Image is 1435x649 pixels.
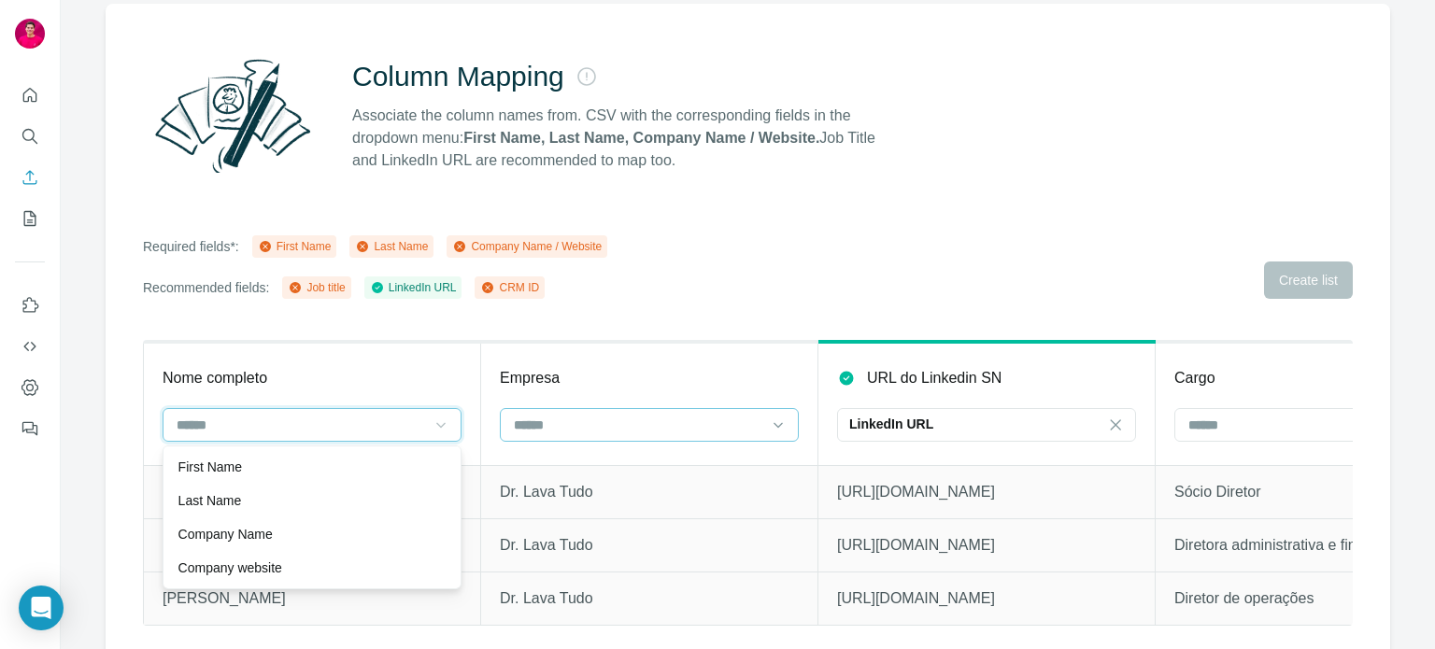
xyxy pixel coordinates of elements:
[500,534,799,557] p: Dr. Lava Tudo
[352,105,892,172] p: Associate the column names from. CSV with the corresponding fields in the dropdown menu: Job Titl...
[837,587,1136,610] p: [URL][DOMAIN_NAME]
[1174,367,1215,389] p: Cargo
[15,202,45,235] button: My lists
[163,587,462,610] p: [PERSON_NAME]
[15,161,45,194] button: Enrich CSV
[143,237,239,256] p: Required fields*:
[163,367,267,389] p: Nome completo
[19,586,64,630] div: Open Intercom Messenger
[849,415,933,433] p: LinkedIn URL
[15,371,45,404] button: Dashboard
[370,279,457,296] div: LinkedIn URL
[258,238,332,255] div: First Name
[480,279,539,296] div: CRM ID
[178,558,282,577] p: Company website
[288,279,345,296] div: Job title
[178,458,242,476] p: First Name
[178,525,273,543] p: Company Name
[500,367,560,389] p: Empresa
[143,49,322,183] img: Surfe Illustration - Column Mapping
[837,534,1136,557] p: [URL][DOMAIN_NAME]
[355,238,428,255] div: Last Name
[143,278,269,297] p: Recommended fields:
[15,412,45,445] button: Feedback
[15,19,45,49] img: Avatar
[463,130,819,146] strong: First Name, Last Name, Company Name / Website.
[867,367,1002,389] p: URL do Linkedin SN
[352,60,564,93] h2: Column Mapping
[837,481,1136,503] p: [URL][DOMAIN_NAME]
[178,491,242,510] p: Last Name
[15,289,45,322] button: Use Surfe on LinkedIn
[15,120,45,153] button: Search
[452,238,602,255] div: Company Name / Website
[500,587,799,610] p: Dr. Lava Tudo
[15,78,45,112] button: Quick start
[500,481,799,503] p: Dr. Lava Tudo
[15,330,45,363] button: Use Surfe API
